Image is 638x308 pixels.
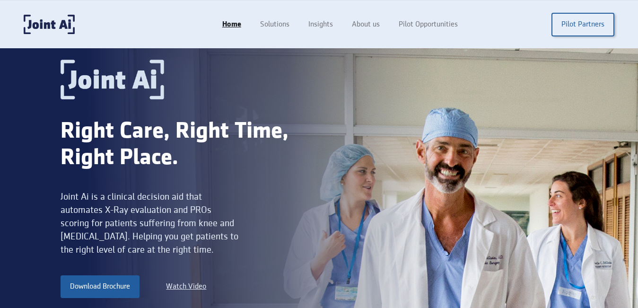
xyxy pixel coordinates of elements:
[342,16,389,34] a: About us
[61,118,319,171] div: Right Care, Right Time, Right Place.
[299,16,342,34] a: Insights
[166,281,206,292] a: Watch Video
[61,190,242,256] div: Joint Ai is a clinical decision aid that automates X-Ray evaluation and PROs scoring for patients...
[24,15,75,34] a: home
[551,13,614,36] a: Pilot Partners
[61,275,140,298] a: Download Brochure
[251,16,299,34] a: Solutions
[213,16,251,34] a: Home
[389,16,467,34] a: Pilot Opportunities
